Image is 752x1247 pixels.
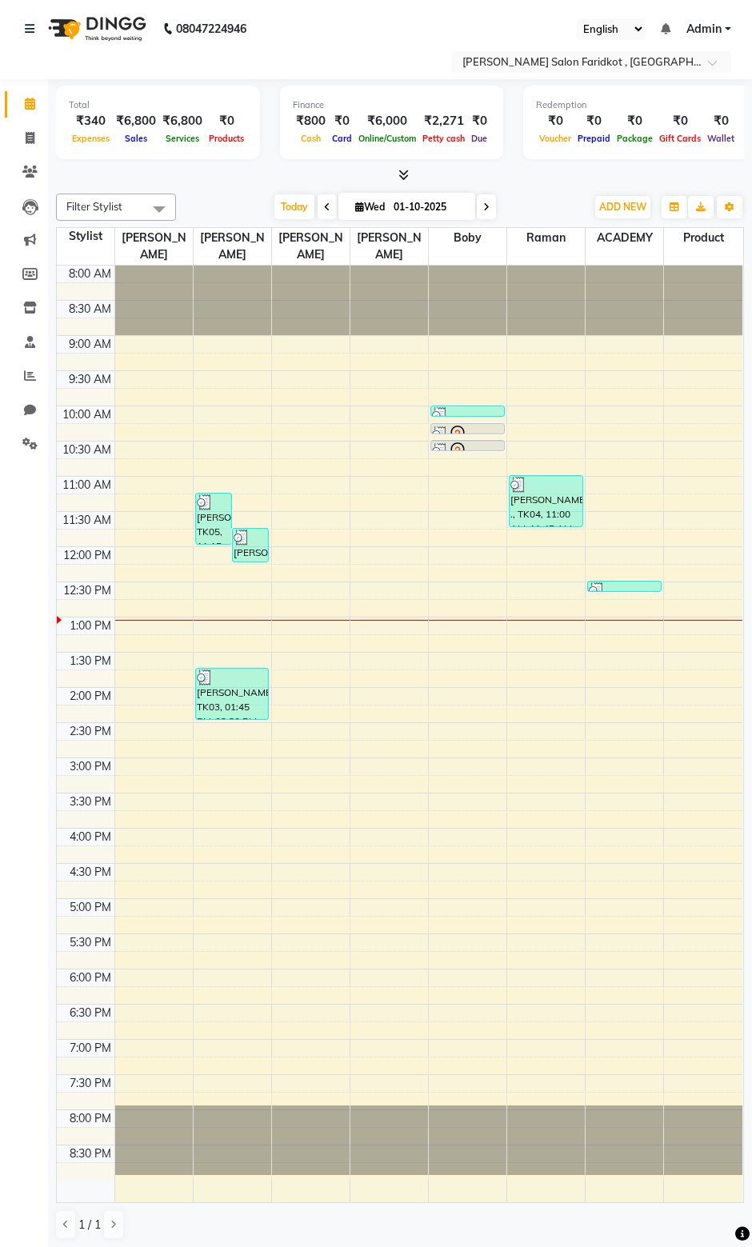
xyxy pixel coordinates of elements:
[389,195,469,219] input: 2025-10-01
[574,112,614,130] div: ₹0
[599,201,646,213] span: ADD NEW
[664,228,742,248] span: Product
[355,112,419,130] div: ₹6,000
[66,899,114,916] div: 5:00 PM
[468,133,490,144] span: Due
[66,934,114,951] div: 5:30 PM
[78,1217,101,1233] span: 1 / 1
[536,98,738,112] div: Redemption
[59,512,114,529] div: 11:30 AM
[419,133,468,144] span: Petty cash
[206,133,247,144] span: Products
[293,98,490,112] div: Finance
[196,669,269,719] div: [PERSON_NAME], TK03, 01:45 PM-02:30 PM, Men hair cut
[298,133,324,144] span: Cash
[272,228,350,265] span: [PERSON_NAME]
[66,618,114,634] div: 1:00 PM
[66,336,114,353] div: 9:00 AM
[66,793,114,810] div: 3:30 PM
[431,406,504,416] div: [PERSON_NAME] ., TK02, 10:00 AM-10:10 AM, Upgrade premium wash (Women)
[66,653,114,669] div: 1:30 PM
[66,969,114,986] div: 6:00 PM
[595,196,650,218] button: ADD NEW
[113,112,159,130] div: ₹6,800
[66,864,114,881] div: 4:30 PM
[274,194,314,219] span: Today
[536,112,574,130] div: ₹0
[66,1145,114,1162] div: 8:30 PM
[350,228,428,265] span: [PERSON_NAME]
[329,112,355,130] div: ₹0
[66,1040,114,1057] div: 7:00 PM
[656,112,704,130] div: ₹0
[59,406,114,423] div: 10:00 AM
[686,21,722,38] span: Admin
[196,494,231,544] div: [PERSON_NAME], TK05, 11:15 AM-12:00 PM, Men hair cut
[419,112,468,130] div: ₹2,271
[159,112,206,130] div: ₹6,800
[115,228,193,265] span: [PERSON_NAME]
[66,723,114,740] div: 2:30 PM
[57,228,114,245] div: Stylist
[122,133,150,144] span: Sales
[194,228,271,265] span: [PERSON_NAME]
[206,112,247,130] div: ₹0
[66,829,114,845] div: 4:00 PM
[176,6,246,51] b: 08047224946
[66,266,114,282] div: 8:00 AM
[162,133,202,144] span: Services
[429,228,506,248] span: boby
[468,112,490,130] div: ₹0
[574,133,614,144] span: Prepaid
[355,133,419,144] span: Online/Custom
[66,371,114,388] div: 9:30 AM
[69,98,247,112] div: Total
[586,228,663,248] span: ACADEMY
[66,1005,114,1021] div: 6:30 PM
[41,6,150,51] img: logo
[69,112,113,130] div: ₹340
[614,133,656,144] span: Package
[510,476,582,526] div: [PERSON_NAME] ., TK04, 11:00 AM-11:45 AM, Men hair cut senior stylist
[66,688,114,705] div: 2:00 PM
[69,133,113,144] span: Expenses
[431,424,504,434] div: [PERSON_NAME] ., TK02, 10:15 AM-10:25 AM, Upgrade premium wash (Women)
[60,582,114,599] div: 12:30 PM
[66,301,114,318] div: 8:30 AM
[59,442,114,458] div: 10:30 AM
[59,477,114,494] div: 11:00 AM
[66,758,114,775] div: 3:00 PM
[656,133,704,144] span: Gift Cards
[588,582,661,591] div: Taji ., TK01, 12:30 PM-12:35 PM, instalment of [PERSON_NAME]
[66,200,122,213] span: Filter Stylist
[329,133,355,144] span: Card
[233,529,268,562] div: [PERSON_NAME] ., TK04, 11:45 AM-12:15 PM, [PERSON_NAME] cut
[60,547,114,564] div: 12:00 PM
[507,228,585,248] span: raman
[351,201,389,213] span: Wed
[614,112,656,130] div: ₹0
[704,133,738,144] span: Wallet
[536,133,574,144] span: Voucher
[66,1075,114,1092] div: 7:30 PM
[66,1110,114,1127] div: 8:00 PM
[293,112,329,130] div: ₹800
[704,112,738,130] div: ₹0
[431,441,504,450] div: [PERSON_NAME] ., TK02, 10:30 AM-10:40 AM, Upgrade premium wash (men)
